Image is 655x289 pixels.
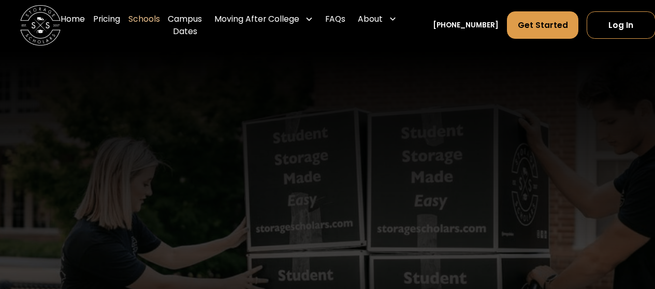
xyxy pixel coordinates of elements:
a: FAQs [325,5,345,45]
div: Moving After College [210,5,317,34]
img: Storage Scholars main logo [20,5,61,45]
a: Schools [128,5,160,45]
a: [PHONE_NUMBER] [433,20,499,31]
div: Moving After College [214,13,299,25]
div: About [354,5,401,34]
a: Home [61,5,85,45]
a: Get Started [507,11,578,39]
a: home [20,5,61,45]
a: Pricing [93,5,120,45]
a: Campus Dates [168,5,202,45]
div: About [358,13,383,25]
